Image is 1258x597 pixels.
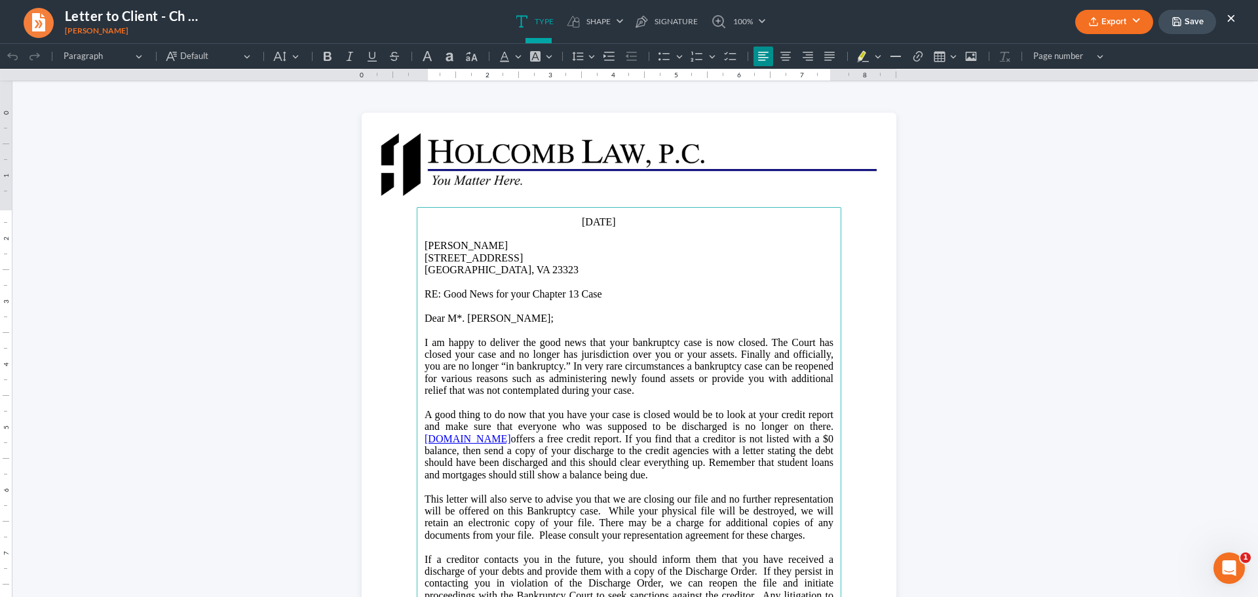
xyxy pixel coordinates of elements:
[64,7,132,20] span: Paragraph
[370,79,888,164] img: DK59Ih+8VuQAAAAASUVORK5CYII=
[2,319,10,323] div: 4
[65,26,128,35] span: [PERSON_NAME]
[1213,552,1245,584] iframe: Intercom live chat
[425,390,511,401] a: [DOMAIN_NAME]
[425,209,833,233] p: [STREET_ADDRESS] [GEOGRAPHIC_DATA], VA 23323
[2,193,10,197] div: 2
[548,28,552,35] div: 3
[863,28,867,35] div: 8
[586,18,611,26] span: Shape
[1240,552,1251,563] span: 1
[360,28,364,35] div: 0
[2,508,10,512] div: 7
[486,28,489,35] div: 2
[180,7,240,20] span: Default
[425,269,833,281] p: ;
[362,69,896,164] header: Rich Text Editor, page-0-header
[2,445,10,449] div: 6
[2,67,10,71] div: 0
[674,28,678,35] div: 5
[425,294,833,353] span: I am happy to deliver the good news that your bankruptcy case is now closed. The Court has closed...
[800,28,804,35] div: 7
[2,130,10,134] div: 1
[425,269,465,280] span: Dear M*.
[1158,10,1216,34] button: Save
[425,450,833,497] span: This letter will also serve to advise you that we are closing our file and no further representat...
[425,366,833,389] span: A good thing to do now that you have your case is closed would be to look at your credit report a...
[2,382,10,386] div: 5
[425,245,602,256] span: RE: Good News for your Chapter 13 Case
[582,173,616,184] span: [DATE]
[1027,3,1109,23] button: Page number
[425,510,833,570] span: If a creditor contacts you in the future, you should inform them that you have received a dischar...
[425,390,833,437] span: offers a free credit report. If you find that a creditor is not listed with a $0 balance, then se...
[65,7,206,25] h4: Letter to Client - Ch 13 - Closed post Discharge
[58,3,148,23] button: Paragraph
[737,28,741,35] div: 6
[161,3,256,23] button: Default
[733,18,753,26] span: 100%
[1075,10,1153,34] button: Export
[425,197,833,208] p: [PERSON_NAME]
[1033,7,1093,20] span: Page number
[2,256,10,260] div: 3
[1227,10,1236,26] button: ×
[611,28,615,35] div: 4
[467,269,550,280] span: [PERSON_NAME]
